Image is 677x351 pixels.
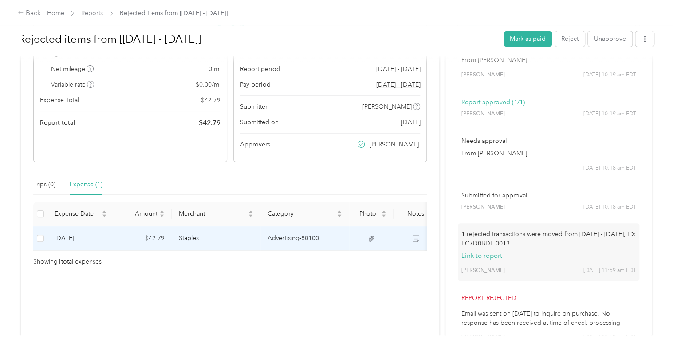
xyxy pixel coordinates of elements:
span: [PERSON_NAME] [461,110,504,118]
p: Needs approval [461,136,636,146]
h1: Rejected items from [Sep 1 - 15, 2025] [19,28,497,50]
span: Submitted on [240,118,279,127]
p: Report rejected [461,293,636,303]
span: [PERSON_NAME] [461,71,504,79]
p: Report approved (1/1) [461,98,636,107]
span: [PERSON_NAME] [461,334,504,342]
button: Mark as paid [504,31,552,47]
span: caret-up [102,209,107,214]
span: [DATE] 10:18 am EDT [583,164,636,172]
td: Advertising-80100 [260,226,349,251]
span: caret-down [248,213,253,218]
span: Rejected items from [[DATE] - [DATE]] [120,8,228,18]
span: Category [268,210,335,217]
span: Approvers [240,140,270,149]
span: Expense Date [55,210,100,217]
span: Showing 1 total expenses [33,257,102,267]
div: Expense (1) [70,180,102,189]
th: Notes [394,202,438,226]
span: caret-down [381,213,386,218]
span: caret-up [159,209,165,214]
span: [DATE] 10:19 am EDT [583,71,636,79]
span: Go to pay period [376,80,420,89]
td: $42.79 [114,226,172,251]
span: [DATE] 11:59 am EDT [583,267,636,275]
span: [PERSON_NAME] [370,140,419,149]
a: Home [47,9,64,17]
span: Report period [240,64,280,74]
span: [DATE] 11:59 am EDT [583,334,636,342]
p: Email was sent on [DATE] to inquire on purchase. No response has been received at time of check p... [461,309,636,327]
iframe: Everlance-gr Chat Button Frame [627,301,677,351]
span: caret-down [102,213,107,218]
span: Variable rate [51,80,94,89]
div: Trips (0) [33,180,55,189]
span: [DATE] 10:19 am EDT [583,110,636,118]
span: Photo [356,210,379,217]
span: Amount [121,210,157,217]
span: Merchant [179,210,246,217]
a: Reports [81,9,103,17]
span: caret-up [381,209,386,214]
span: [DATE] - [DATE] [376,64,420,74]
td: 9-2-2025 [47,226,114,251]
th: Expense Date [47,202,114,226]
span: caret-up [337,209,342,214]
span: [DATE] [401,118,420,127]
div: Back [18,8,41,19]
span: Net mileage [51,64,94,74]
span: [PERSON_NAME] [461,203,504,211]
th: Photo [349,202,394,226]
button: Reject [555,31,585,47]
span: Report total [40,118,75,127]
th: Amount [114,202,172,226]
p: 1 rejected transactions were moved from [DATE] - [DATE], ID: EC7D0BDF-0013 [461,229,636,248]
span: $ 42.79 [201,95,220,105]
td: Staples [172,226,260,251]
span: [PERSON_NAME] [461,267,504,275]
th: Category [260,202,349,226]
span: Submitter [240,102,268,111]
a: Link to report [461,252,502,260]
span: [DATE] 10:18 am EDT [583,203,636,211]
button: Unapprove [588,31,632,47]
span: 0 mi [209,64,220,74]
span: $ 0.00 / mi [196,80,220,89]
span: Pay period [240,80,271,89]
span: [PERSON_NAME] [362,102,412,111]
p: From [PERSON_NAME] [461,149,636,158]
span: caret-down [159,213,165,218]
span: caret-up [248,209,253,214]
span: caret-down [337,213,342,218]
th: Merchant [172,202,260,226]
span: Expense Total [40,95,79,105]
p: Submitted for approval [461,191,636,200]
span: $ 42.79 [199,118,220,128]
